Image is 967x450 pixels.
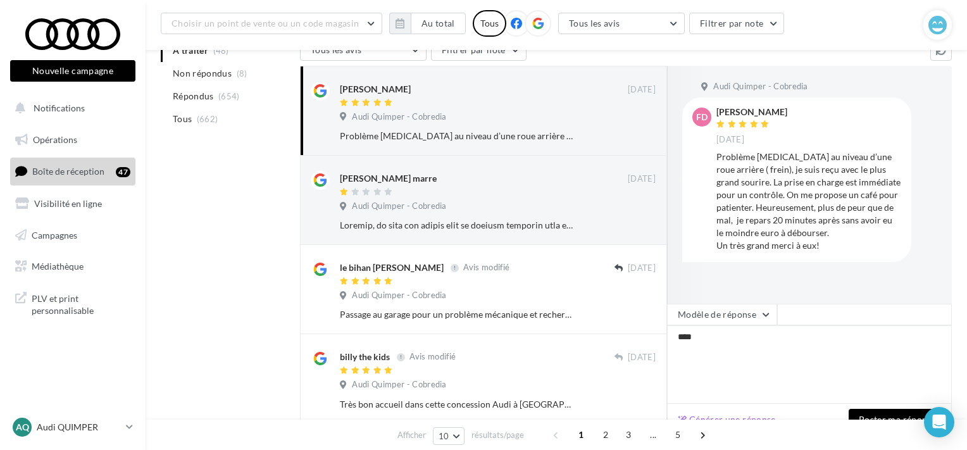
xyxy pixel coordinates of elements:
[8,127,138,153] a: Opérations
[300,39,427,61] button: Tous les avis
[352,201,446,212] span: Audi Quimper - Cobredia
[340,219,573,232] div: Loremip, do sita con adipis elit se doeiusm temporin utla etdo m’aliquae ad m’veniamquisn exe ull...
[569,18,620,28] span: Tous les avis
[628,173,656,185] span: [DATE]
[628,84,656,96] span: [DATE]
[473,10,506,37] div: Tous
[628,352,656,363] span: [DATE]
[571,425,591,445] span: 1
[340,83,411,96] div: [PERSON_NAME]
[34,198,102,209] span: Visibilité en ligne
[409,352,456,362] span: Avis modifié
[32,261,84,272] span: Médiathèque
[8,222,138,249] a: Campagnes
[10,60,135,82] button: Nouvelle campagne
[116,167,130,177] div: 47
[628,263,656,274] span: [DATE]
[463,263,509,273] span: Avis modifié
[433,427,465,445] button: 10
[668,425,688,445] span: 5
[689,13,785,34] button: Filtrer par note
[8,191,138,217] a: Visibilité en ligne
[352,379,446,391] span: Audi Quimper - Cobredia
[411,13,466,34] button: Au total
[32,290,130,317] span: PLV et print personnalisable
[352,111,446,123] span: Audi Quimper - Cobredia
[197,114,218,124] span: (662)
[173,90,214,103] span: Répondus
[716,108,787,116] div: [PERSON_NAME]
[340,172,437,185] div: [PERSON_NAME] marre
[558,13,685,34] button: Tous les avis
[716,151,901,252] div: Problème [MEDICAL_DATA] au niveau d’une roue arrière ( frein), je suis reçu avec le plus grand so...
[389,13,466,34] button: Au total
[237,68,247,78] span: (8)
[8,95,133,122] button: Notifications
[713,81,808,92] span: Audi Quimper - Cobredia
[8,158,138,185] a: Boîte de réception47
[618,425,639,445] span: 3
[34,103,85,113] span: Notifications
[673,412,781,427] button: Générer une réponse
[8,253,138,280] a: Médiathèque
[439,431,449,441] span: 10
[924,407,954,437] div: Open Intercom Messenger
[696,111,708,123] span: Fd
[643,425,663,445] span: ...
[340,398,573,411] div: Très bon accueil dans cette concession Audi à [GEOGRAPHIC_DATA]. L'équipe est vraiment très sympa...
[32,166,104,177] span: Boîte de réception
[397,429,426,441] span: Afficher
[10,415,135,439] a: AQ Audi QUIMPER
[172,18,359,28] span: Choisir un point de vente ou un code magasin
[340,130,573,142] div: Problème [MEDICAL_DATA] au niveau d’une roue arrière ( frein), je suis reçu avec le plus grand so...
[340,261,444,274] div: le bihan [PERSON_NAME]
[471,429,524,441] span: résultats/page
[37,421,121,434] p: Audi QUIMPER
[596,425,616,445] span: 2
[716,134,744,146] span: [DATE]
[352,290,446,301] span: Audi Quimper - Cobredia
[173,113,192,125] span: Tous
[849,409,946,430] button: Poster ma réponse
[667,304,777,325] button: Modèle de réponse
[33,134,77,145] span: Opérations
[8,285,138,322] a: PLV et print personnalisable
[16,421,29,434] span: AQ
[218,91,240,101] span: (654)
[32,229,77,240] span: Campagnes
[340,308,573,321] div: Passage au garage pour un problème mécanique et recherche de panne. Accueil excellent ! Explicati...
[161,13,382,34] button: Choisir un point de vente ou un code magasin
[173,67,232,80] span: Non répondus
[431,39,527,61] button: Filtrer par note
[340,351,390,363] div: billy the kids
